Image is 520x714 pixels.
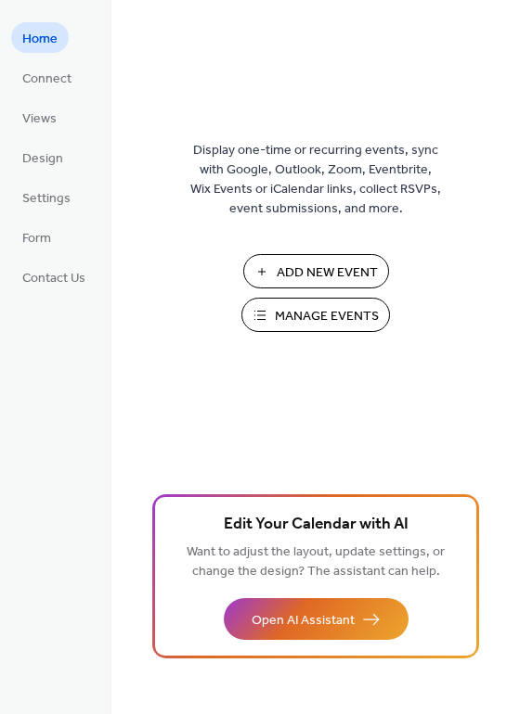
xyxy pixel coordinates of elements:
a: Design [11,142,74,172]
a: Contact Us [11,261,97,292]
span: Add New Event [277,263,378,283]
button: Open AI Assistant [224,598,409,640]
a: Home [11,22,69,53]
span: Connect [22,70,71,89]
span: Want to adjust the layout, update settings, or change the design? The assistant can help. [187,540,445,584]
span: Edit Your Calendar with AI [224,512,409,538]
span: Manage Events [275,307,379,326]
span: Views [22,109,57,129]
span: Display one-time or recurring events, sync with Google, Outlook, Zoom, Eventbrite, Wix Events or ... [190,141,441,219]
span: Settings [22,189,71,209]
a: Form [11,222,62,252]
span: Design [22,149,63,169]
span: Open AI Assistant [252,611,355,631]
button: Add New Event [243,254,389,288]
span: Contact Us [22,269,85,288]
button: Manage Events [241,298,390,332]
a: Connect [11,62,83,93]
a: Views [11,102,68,133]
a: Settings [11,182,82,212]
span: Form [22,229,51,249]
span: Home [22,30,58,49]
